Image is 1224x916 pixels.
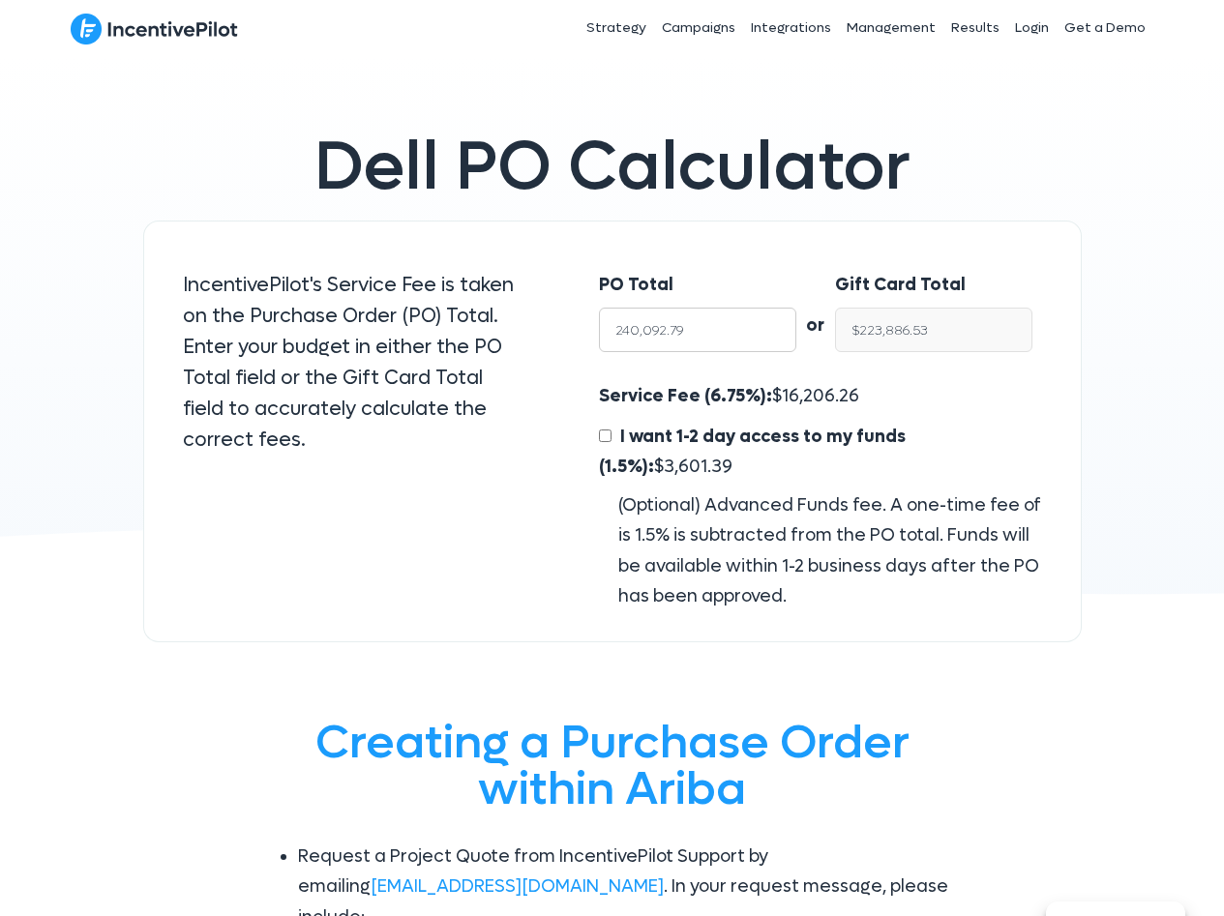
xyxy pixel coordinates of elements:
span: Service Fee (6.75%): [599,385,772,407]
span: 16,206.26 [782,385,859,407]
div: $ [599,381,1041,612]
a: Login [1007,4,1057,52]
span: Dell PO Calculator [314,123,911,211]
span: $ [599,426,906,479]
p: IncentivePilot's Service Fee is taken on the Purchase Order (PO) Total. Enter your budget in eith... [183,270,522,456]
img: IncentivePilot [71,13,238,45]
div: or [796,270,835,341]
input: I want 1-2 day access to my funds (1.5%):$3,601.39 [599,429,612,442]
a: Results [943,4,1007,52]
span: I want 1-2 day access to my funds (1.5%): [599,426,906,479]
span: 3,601.39 [664,456,732,478]
a: Strategy [579,4,654,52]
label: PO Total [599,270,673,301]
a: Management [839,4,943,52]
label: Gift Card Total [835,270,966,301]
a: Integrations [743,4,839,52]
a: Campaigns [654,4,743,52]
span: Creating a Purchase Order within Ariba [315,712,910,819]
div: (Optional) Advanced Funds fee. A one-time fee of is 1.5% is subtracted from the PO total. Funds w... [599,490,1041,612]
a: [EMAIL_ADDRESS][DOMAIN_NAME] [371,875,664,898]
nav: Header Menu [446,4,1154,52]
a: Get a Demo [1057,4,1153,52]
